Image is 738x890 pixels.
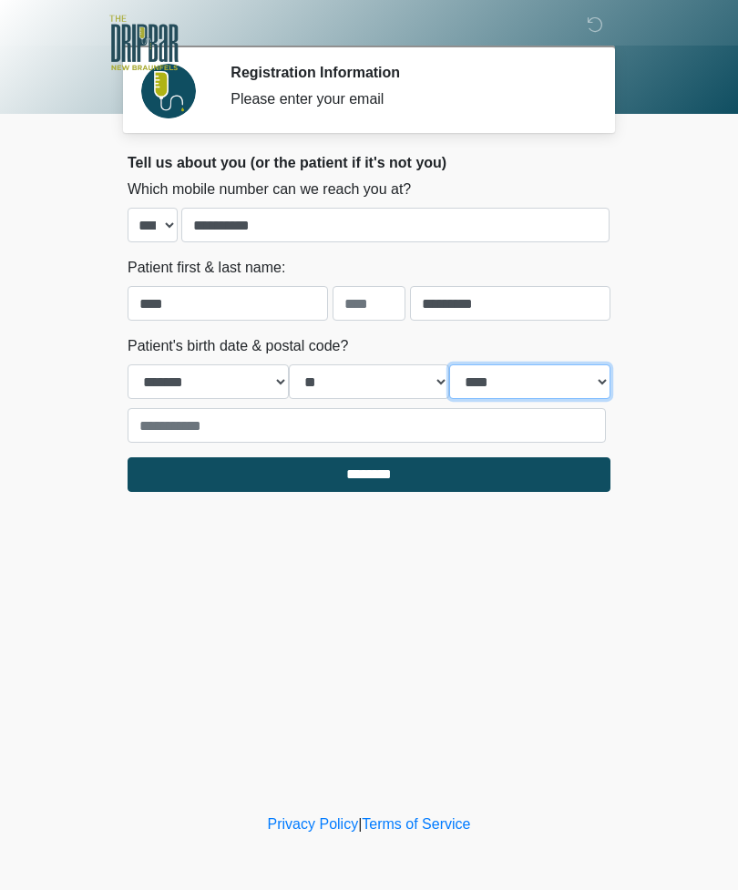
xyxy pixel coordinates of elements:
img: The DRIPBaR - New Braunfels Logo [109,14,179,73]
div: Please enter your email [231,88,583,110]
h2: Tell us about you (or the patient if it's not you) [128,154,610,171]
a: | [358,816,362,832]
label: Patient first & last name: [128,257,285,279]
a: Privacy Policy [268,816,359,832]
label: Which mobile number can we reach you at? [128,179,411,200]
img: Agent Avatar [141,64,196,118]
a: Terms of Service [362,816,470,832]
label: Patient's birth date & postal code? [128,335,348,357]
